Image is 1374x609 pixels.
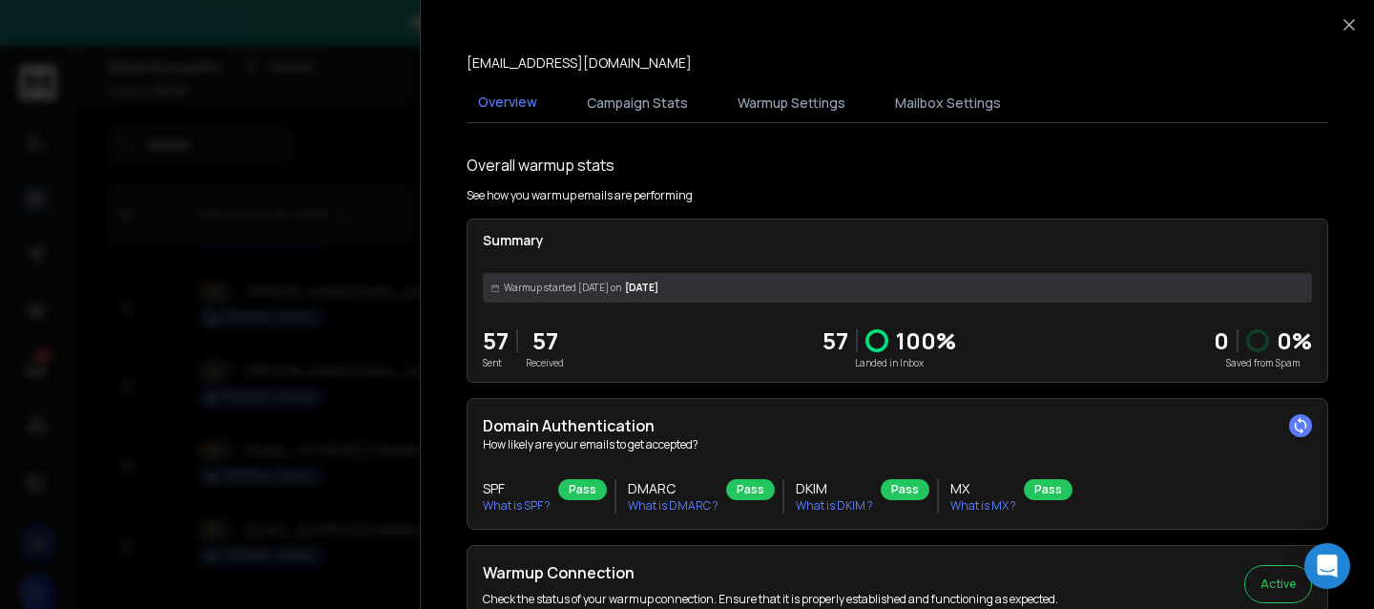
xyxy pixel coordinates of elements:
p: 57 [526,325,564,356]
button: Mailbox Settings [884,82,1012,124]
h3: MX [950,479,1016,498]
button: Campaign Stats [575,82,699,124]
div: Pass [558,479,607,500]
p: [EMAIL_ADDRESS][DOMAIN_NAME] [467,53,692,73]
p: 57 [483,325,509,356]
h3: DKIM [796,479,873,498]
p: Summary [483,231,1312,250]
p: Sent [483,356,509,370]
p: What is DKIM ? [796,498,873,514]
div: Pass [881,479,929,500]
p: What is MX ? [950,498,1016,514]
strong: 0 [1214,325,1229,356]
p: Check the status of your warmup connection. Ensure that it is properly established and functionin... [483,592,1058,607]
button: Warmup Settings [726,82,857,124]
h3: DMARC [628,479,718,498]
p: Landed in Inbox [822,356,956,370]
h3: SPF [483,479,551,498]
p: How likely are your emails to get accepted? [483,437,1312,452]
p: Received [526,356,564,370]
p: What is DMARC ? [628,498,718,514]
div: Pass [1024,479,1072,500]
p: 57 [822,325,848,356]
p: See how you warmup emails are performing [467,188,693,203]
span: Warmup started [DATE] on [504,281,621,295]
h1: Overall warmup stats [467,154,614,177]
h2: Warmup Connection [483,561,1058,584]
p: What is SPF ? [483,498,551,514]
div: [DATE] [483,273,1312,303]
div: Pass [726,479,775,500]
button: Active [1244,565,1312,603]
p: 0 % [1277,325,1312,356]
div: Open Intercom Messenger [1304,543,1350,589]
p: Saved from Spam [1214,356,1312,370]
p: 100 % [896,325,956,356]
button: Overview [467,81,549,125]
h2: Domain Authentication [483,414,1312,437]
